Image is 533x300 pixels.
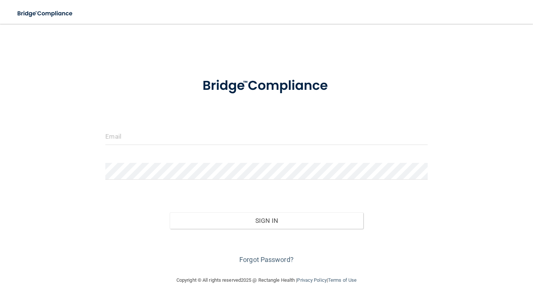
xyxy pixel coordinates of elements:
[189,69,344,103] img: bridge_compliance_login_screen.278c3ca4.svg
[328,277,357,283] a: Terms of Use
[131,268,402,292] div: Copyright © All rights reserved 2025 @ Rectangle Health | |
[105,128,427,145] input: Email
[239,256,294,263] a: Forgot Password?
[297,277,326,283] a: Privacy Policy
[11,6,80,21] img: bridge_compliance_login_screen.278c3ca4.svg
[170,212,363,229] button: Sign In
